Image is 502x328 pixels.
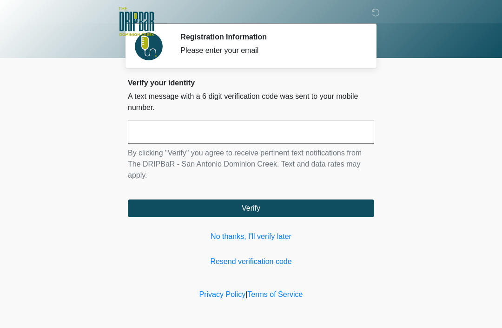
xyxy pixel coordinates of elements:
img: Agent Avatar [135,32,163,60]
a: | [245,290,247,298]
a: Resend verification code [128,256,374,267]
img: The DRIPBaR - San Antonio Dominion Creek Logo [119,7,154,38]
button: Verify [128,199,374,217]
p: By clicking "Verify" you agree to receive pertinent text notifications from The DRIPBaR - San Ant... [128,148,374,181]
p: A text message with a 6 digit verification code was sent to your mobile number. [128,91,374,113]
div: Please enter your email [180,45,360,56]
a: Terms of Service [247,290,303,298]
a: No thanks, I'll verify later [128,231,374,242]
a: Privacy Policy [199,290,246,298]
h2: Verify your identity [128,78,374,87]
